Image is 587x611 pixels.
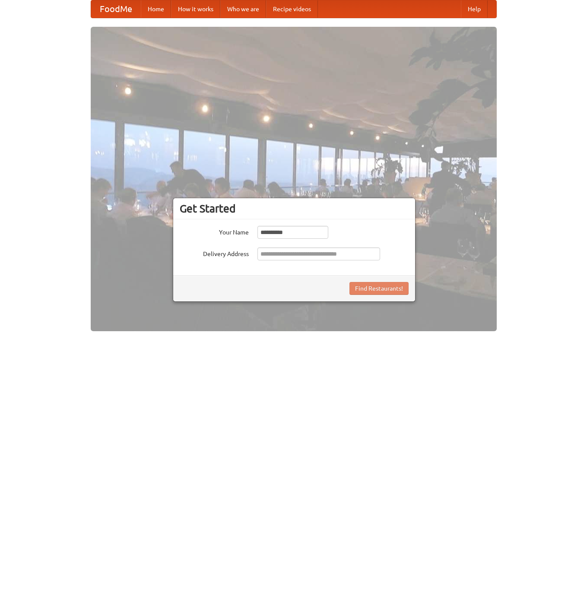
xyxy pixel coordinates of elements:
[461,0,488,18] a: Help
[180,202,409,215] h3: Get Started
[266,0,318,18] a: Recipe videos
[180,247,249,258] label: Delivery Address
[349,282,409,295] button: Find Restaurants!
[141,0,171,18] a: Home
[91,0,141,18] a: FoodMe
[180,226,249,237] label: Your Name
[171,0,220,18] a: How it works
[220,0,266,18] a: Who we are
